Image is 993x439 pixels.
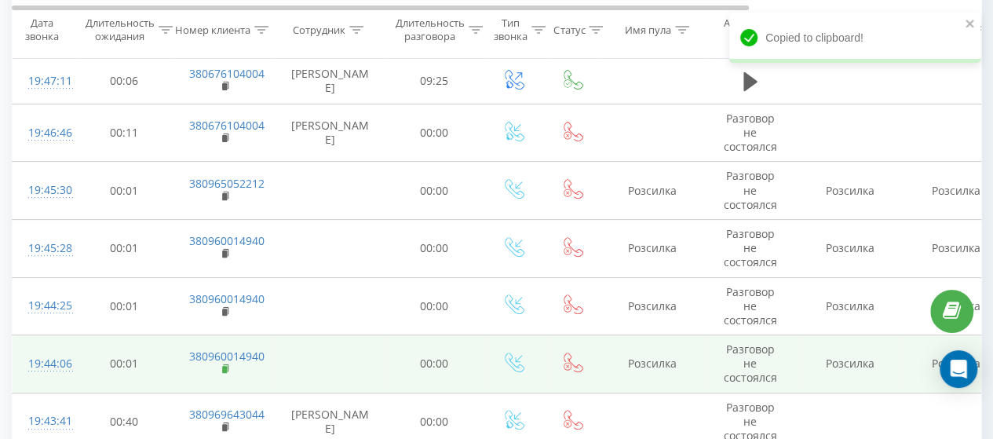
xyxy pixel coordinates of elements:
[189,118,265,133] a: 380676104004
[724,284,777,327] span: Разговор не состоялся
[729,13,980,63] div: Copied to clipboard!
[601,219,703,277] td: Розсилка
[189,349,265,364] a: 380960014940
[385,104,484,162] td: 00:00
[385,277,484,335] td: 00:00
[798,277,904,335] td: Розсилка
[965,17,976,32] button: close
[28,66,60,97] div: 19:47:11
[625,23,671,36] div: Имя пула
[276,58,385,104] td: [PERSON_NAME]
[75,58,173,104] td: 00:06
[553,23,585,36] div: Статус
[28,349,60,379] div: 19:44:06
[385,219,484,277] td: 00:00
[724,168,777,211] span: Разговор не состоялся
[175,23,250,36] div: Номер клиента
[189,233,265,248] a: 380960014940
[75,162,173,220] td: 00:01
[189,291,265,306] a: 380960014940
[717,16,793,43] div: Аудиозапись разговора
[28,406,60,437] div: 19:43:41
[75,335,173,393] td: 00:01
[13,16,71,43] div: Дата звонка
[601,162,703,220] td: Розсилка
[940,350,977,388] div: Open Intercom Messenger
[189,176,265,191] a: 380965052212
[385,335,484,393] td: 00:00
[396,16,465,43] div: Длительность разговора
[385,162,484,220] td: 00:00
[601,335,703,393] td: Розсилка
[189,407,265,422] a: 380969643044
[798,162,904,220] td: Розсилка
[724,111,777,154] span: Разговор не состоялся
[601,277,703,335] td: Розсилка
[75,219,173,277] td: 00:01
[724,226,777,269] span: Разговор не состоялся
[276,104,385,162] td: [PERSON_NAME]
[293,23,345,36] div: Сотрудник
[86,16,155,43] div: Длительность ожидания
[724,342,777,385] span: Разговор не состоялся
[28,291,60,321] div: 19:44:25
[189,66,265,81] a: 380676104004
[798,335,904,393] td: Розсилка
[28,233,60,264] div: 19:45:28
[28,175,60,206] div: 19:45:30
[75,104,173,162] td: 00:11
[75,277,173,335] td: 00:01
[28,118,60,148] div: 19:46:46
[798,219,904,277] td: Розсилка
[494,16,528,43] div: Тип звонка
[385,58,484,104] td: 09:25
